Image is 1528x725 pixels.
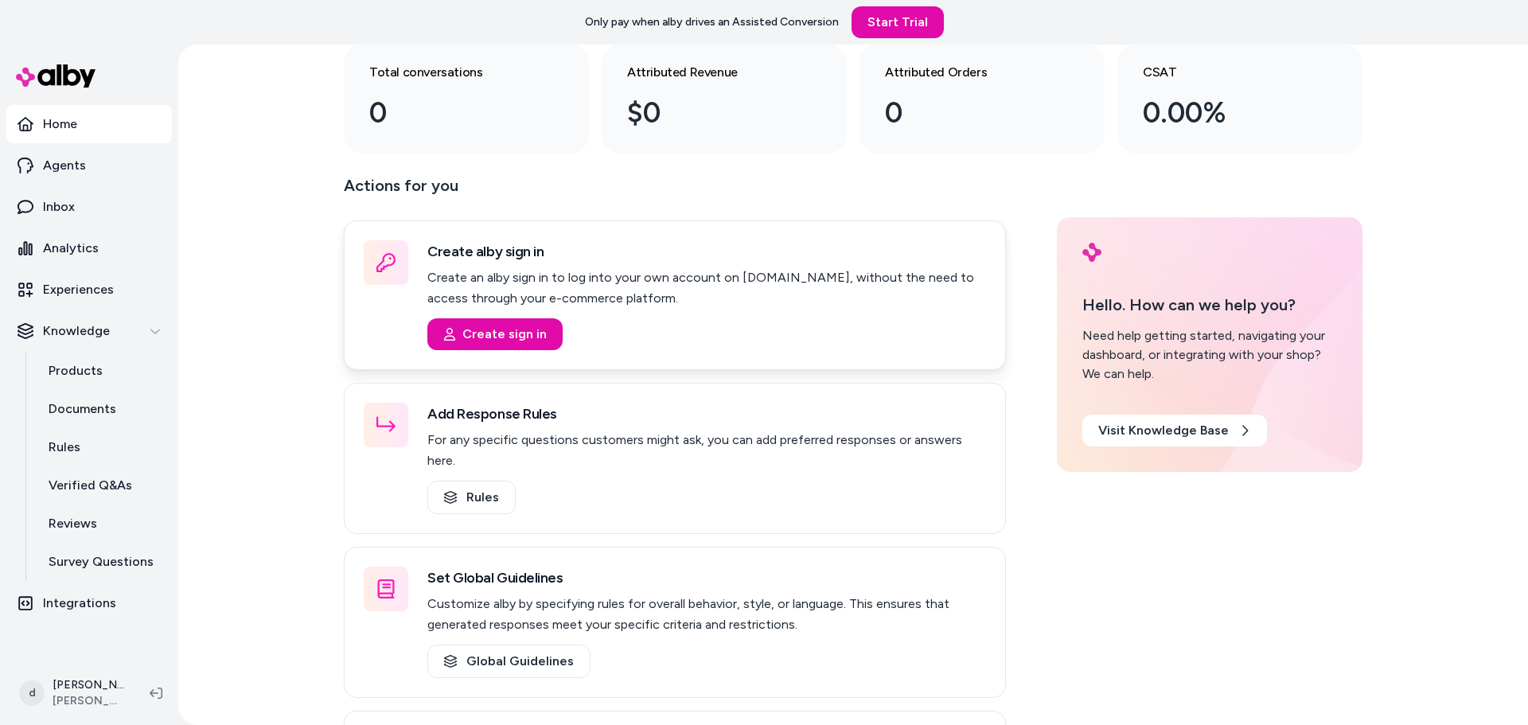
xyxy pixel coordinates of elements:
img: alby Logo [16,64,95,88]
p: Rules [49,438,80,457]
p: Survey Questions [49,552,154,571]
p: Integrations [43,594,116,613]
h3: Total conversations [369,63,538,82]
p: Hello. How can we help you? [1082,293,1337,317]
h3: Attributed Orders [885,63,1054,82]
img: alby Logo [1082,243,1101,262]
a: Visit Knowledge Base [1082,415,1267,446]
p: Inbox [43,197,75,216]
h3: Create alby sign in [427,240,986,263]
div: 0 [369,92,538,134]
h3: Add Response Rules [427,403,986,425]
a: Verified Q&As [33,466,172,505]
a: Documents [33,390,172,428]
button: Knowledge [6,312,172,350]
button: Create sign in [427,318,563,350]
p: Home [43,115,77,134]
p: Experiences [43,280,114,299]
div: $0 [627,92,796,134]
p: Reviews [49,514,97,533]
p: Products [49,361,103,380]
a: Rules [33,428,172,466]
button: d[PERSON_NAME]-test-app Shopify[PERSON_NAME]-test-app [10,668,137,719]
h3: Attributed Revenue [627,63,796,82]
a: Total conversations 0 [344,44,589,154]
a: CSAT 0.00% [1117,44,1362,154]
a: Survey Questions [33,543,172,581]
span: d [19,680,45,706]
p: Analytics [43,239,99,258]
p: Documents [49,400,116,419]
a: Start Trial [852,6,944,38]
p: For any specific questions customers might ask, you can add preferred responses or answers here. [427,430,986,471]
a: Rules [427,481,516,514]
a: Integrations [6,584,172,622]
span: [PERSON_NAME]-test-app [53,693,124,709]
a: Agents [6,146,172,185]
p: Actions for you [344,173,1006,211]
p: Verified Q&As [49,476,132,495]
h3: CSAT [1143,63,1312,82]
a: Experiences [6,271,172,309]
div: Need help getting started, navigating your dashboard, or integrating with your shop? We can help. [1082,326,1337,384]
p: Knowledge [43,322,110,341]
a: Analytics [6,229,172,267]
a: Inbox [6,188,172,226]
p: Customize alby by specifying rules for overall behavior, style, or language. This ensures that ge... [427,594,986,635]
div: 0.00% [1143,92,1312,134]
h3: Set Global Guidelines [427,567,986,589]
a: Global Guidelines [427,645,591,678]
p: Only pay when alby drives an Assisted Conversion [585,14,839,30]
p: Create an alby sign in to log into your own account on [DOMAIN_NAME], without the need to access ... [427,267,986,309]
a: Attributed Revenue $0 [602,44,847,154]
div: 0 [885,92,1054,134]
p: Agents [43,156,86,175]
p: [PERSON_NAME]-test-app Shopify [53,677,124,693]
a: Reviews [33,505,172,543]
a: Attributed Orders 0 [859,44,1105,154]
a: Products [33,352,172,390]
a: Home [6,105,172,143]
